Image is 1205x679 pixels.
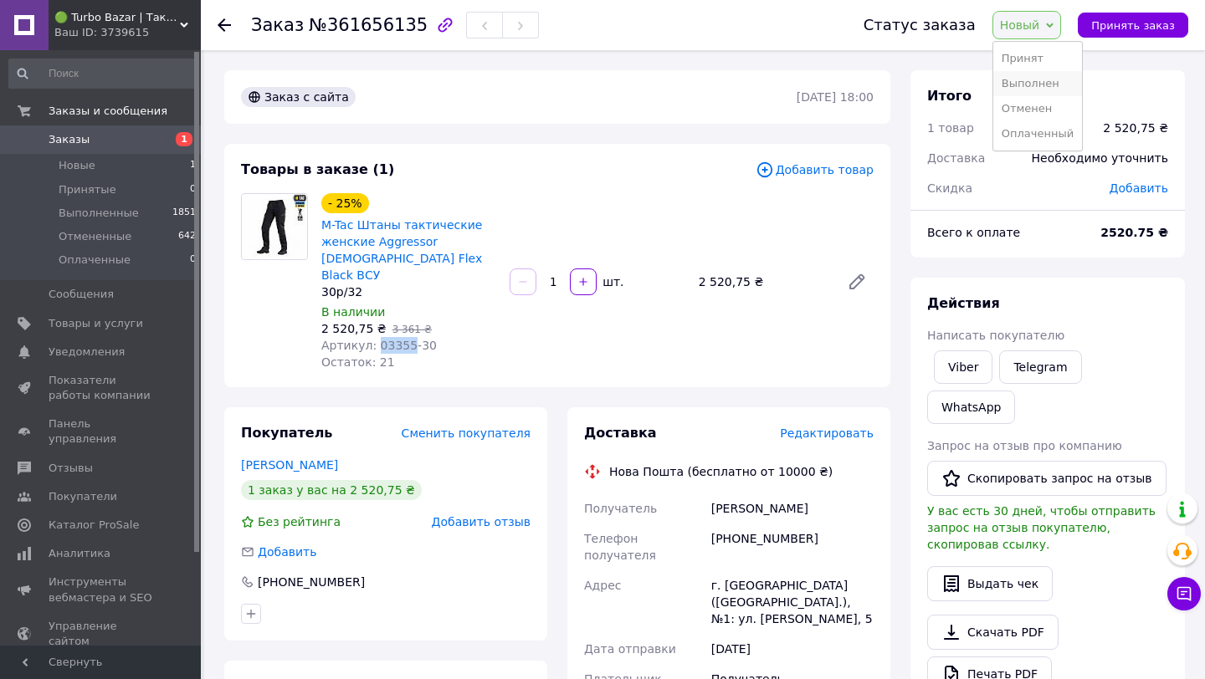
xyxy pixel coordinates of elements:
a: WhatsApp [927,391,1015,424]
span: Покупатели [49,489,117,504]
div: 2 520,75 ₴ [692,270,833,294]
div: [PHONE_NUMBER] [708,523,877,570]
div: Вернуться назад [218,17,231,33]
li: Принят [993,46,1082,71]
span: 1851 [172,206,196,221]
time: [DATE] 18:00 [797,90,874,104]
span: Действия [927,295,1000,311]
span: Итого [927,88,972,104]
span: Остаток: 21 [321,355,395,369]
div: - 25% [321,193,369,213]
a: [PERSON_NAME] [241,458,338,472]
span: 1 [190,158,196,173]
span: Сменить покупателя [402,426,531,440]
div: Статус заказа [864,17,976,33]
span: 1 товар [927,121,974,135]
button: Чат с покупателем [1167,577,1201,610]
div: 1 заказ у вас на 2 520,75 ₴ [241,480,422,500]
span: 2 520,75 ₴ [321,322,387,335]
span: Оплаченные [59,253,131,268]
input: Поиск [8,59,197,89]
span: Без рейтинга [258,515,341,528]
span: Принять заказ [1091,19,1175,32]
div: Заказ с сайта [241,87,356,107]
span: 🟢 Turbo Bazar | Тактическая форма и амуниция [54,10,180,25]
div: [PHONE_NUMBER] [256,574,367,590]
span: 1 [176,132,192,146]
img: M-Tac Штаны тактические женские Aggressor Lady Flex Black ВСУ [242,194,307,259]
span: Получатель [584,502,657,515]
span: Каталог ProSale [49,518,139,533]
span: Адрес [584,579,621,592]
span: Добавить [258,545,316,559]
span: Редактировать [780,426,874,440]
span: Новые [59,158,95,173]
span: Управление сайтом [49,619,155,649]
span: Отзывы [49,461,93,476]
span: Добавить [1110,181,1168,195]
a: M-Tac Штаны тактические женские Aggressor [DEMOGRAPHIC_DATA] Flex Black ВСУ [321,218,482,282]
span: Сообщения [49,287,114,302]
li: Выполнен [993,71,1082,96]
span: Новый [1000,18,1040,32]
div: [PERSON_NAME] [708,493,877,523]
span: 0 [190,182,196,197]
span: В наличии [321,305,385,319]
span: Панель управления [49,416,155,447]
span: Инструменты вебмастера и SEO [49,574,155,605]
a: Viber [934,350,992,384]
button: Скопировать запрос на отзыв [927,461,1167,496]
span: Телефон получателя [584,532,656,562]
span: №361656135 [309,15,428,35]
span: Скидка [927,181,972,195]
div: [DATE] [708,634,877,664]
div: Необходимо уточнить [1022,140,1178,176]
span: Заказ [251,15,304,35]
span: Показатели работы компании [49,373,155,403]
span: Отмененные [59,229,131,244]
span: Доставка [584,425,657,441]
div: 2 520,75 ₴ [1103,120,1168,136]
span: Всего к оплате [927,226,1020,239]
div: г. [GEOGRAPHIC_DATA] ([GEOGRAPHIC_DATA].), №1: ул. [PERSON_NAME], 5 [708,570,877,634]
span: У вас есть 30 дней, чтобы отправить запрос на отзыв покупателю, скопировав ссылку. [927,504,1156,551]
span: Покупатель [241,425,332,441]
span: Аналитика [49,546,110,561]
div: Ваш ID: 3739615 [54,25,201,40]
span: Заказы [49,132,90,147]
div: 30р/32 [321,283,496,300]
span: 3 361 ₴ [392,324,432,335]
span: Заказы и сообщения [49,104,167,119]
span: Товары и услуги [49,316,143,331]
b: 2520.75 ₴ [1100,226,1168,239]
span: 0 [190,253,196,268]
span: Выполненные [59,206,139,221]
span: Дата отправки [584,642,676,656]
span: Добавить товар [756,161,874,179]
button: Принять заказ [1078,13,1188,38]
div: шт. [598,273,625,290]
span: Товары в заказе (1) [241,161,394,177]
div: Нова Пошта (бесплатно от 10000 ₴) [605,463,837,480]
a: Редактировать [840,265,874,299]
a: Telegram [999,350,1081,384]
li: Оплаченный [993,121,1082,146]
a: Скачать PDF [927,615,1059,650]
span: 642 [178,229,196,244]
span: Уведомления [49,345,125,360]
span: Добавить отзыв [432,515,531,528]
li: Отменен [993,96,1082,121]
span: Принятые [59,182,116,197]
span: Запрос на отзыв про компанию [927,439,1122,452]
span: Написать покупателю [927,329,1064,342]
button: Выдать чек [927,566,1053,601]
span: Артикул: 03355-30 [321,339,437,352]
span: Доставка [927,151,985,165]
